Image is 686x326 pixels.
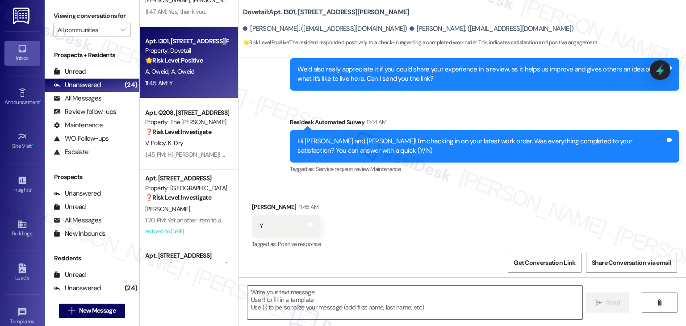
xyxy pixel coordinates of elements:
[68,307,75,314] i: 
[514,258,575,267] span: Get Conversation Link
[145,193,211,201] strong: ❓ Risk Level: Investigate
[278,240,321,248] span: Positive response
[54,80,101,90] div: Unanswered
[4,261,40,285] a: Leads
[145,139,168,147] span: V. Policy
[410,24,574,33] div: [PERSON_NAME]. ([EMAIL_ADDRESS][DOMAIN_NAME])
[144,226,229,237] div: Archived on [DATE]
[586,253,677,273] button: Share Conversation via email
[145,37,228,46] div: Apt. I301, [STREET_ADDRESS][PERSON_NAME]
[145,79,172,87] div: 11:45 AM: Y
[122,281,139,295] div: (24)
[145,8,206,16] div: 11:47 AM: Yes, thank you.
[656,299,663,306] i: 
[297,65,665,84] div: We’d also really appreciate it if you could share your experience in a review, as it helps us imp...
[54,284,101,293] div: Unanswered
[54,216,101,225] div: All Messages
[145,56,203,64] strong: 🌟 Risk Level: Positive
[54,134,109,143] div: WO Follow-ups
[171,67,194,75] span: A. Oweid
[364,117,387,127] div: 11:44 AM
[290,163,679,176] div: Tagged as:
[54,121,103,130] div: Maintenance
[592,258,671,267] span: Share Conversation via email
[59,304,125,318] button: New Message
[45,50,139,60] div: Prospects + Residents
[243,8,409,17] b: Dovetail: Apt. I301, [STREET_ADDRESS][PERSON_NAME]
[54,270,86,280] div: Unread
[595,299,602,306] i: 
[54,67,86,76] div: Unread
[145,251,228,260] div: Apt. [STREET_ADDRESS]
[4,129,40,153] a: Site Visit •
[54,107,116,117] div: Review follow-ups
[45,254,139,263] div: Residents
[145,260,228,270] div: Property: [GEOGRAPHIC_DATA]
[45,172,139,182] div: Prospects
[54,229,105,238] div: New Inbounds
[145,117,228,127] div: Property: The [PERSON_NAME]
[4,41,40,65] a: Inbox
[4,173,40,197] a: Insights •
[370,165,401,173] span: Maintenance
[252,238,321,251] div: Tagged as:
[586,293,629,313] button: Send
[168,139,183,147] span: K. Dry
[316,165,370,173] span: Service request review ,
[145,108,228,117] div: Apt. Q208, [STREET_ADDRESS][PERSON_NAME]
[58,23,116,37] input: All communities
[243,39,289,46] strong: 🌟 Risk Level: Positive
[54,202,86,212] div: Unread
[34,317,36,323] span: •
[145,205,190,213] span: [PERSON_NAME]
[145,174,228,183] div: Apt. [STREET_ADDRESS]
[290,117,679,130] div: Residesk Automated Survey
[54,189,101,198] div: Unanswered
[508,253,581,273] button: Get Conversation Link
[297,202,319,212] div: 11:45 AM
[145,128,211,136] strong: ❓ Risk Level: Investigate
[79,306,116,315] span: New Message
[606,298,620,307] span: Send
[54,94,101,103] div: All Messages
[252,202,321,215] div: [PERSON_NAME]
[297,137,665,156] div: Hi [PERSON_NAME] and [PERSON_NAME]! I'm checking in on your latest work order. Was everything com...
[145,184,228,193] div: Property: [GEOGRAPHIC_DATA]
[145,67,171,75] span: A. Oweid
[13,8,31,24] img: ResiDesk Logo
[4,217,40,241] a: Buildings
[122,78,139,92] div: (24)
[32,142,33,148] span: •
[54,147,88,157] div: Escalate
[31,185,32,192] span: •
[40,98,41,104] span: •
[54,9,130,23] label: Viewing conversations for
[121,26,125,33] i: 
[145,46,228,55] div: Property: Dovetail
[243,24,407,33] div: [PERSON_NAME]. ([EMAIL_ADDRESS][DOMAIN_NAME])
[243,38,598,47] span: : The resident responded positively to a check-in regarding a completed work order. This indicate...
[259,222,263,231] div: Y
